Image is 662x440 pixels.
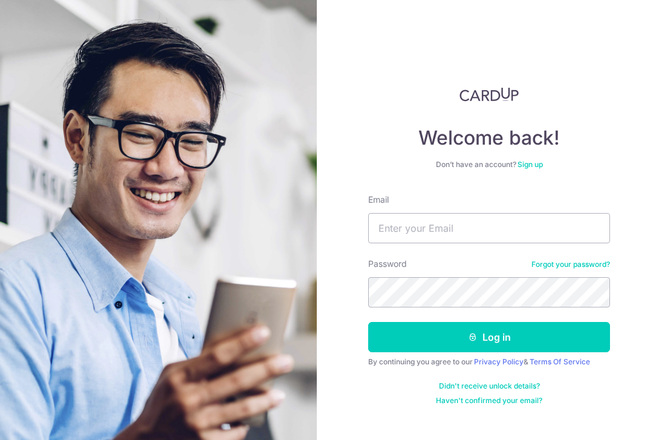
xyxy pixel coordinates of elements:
input: Enter your Email [368,213,610,243]
a: Terms Of Service [530,357,590,366]
label: Password [368,258,407,270]
div: Don’t have an account? [368,160,610,169]
a: Forgot your password? [531,260,610,269]
img: CardUp Logo [459,87,519,102]
a: Haven't confirmed your email? [436,396,542,406]
div: By continuing you agree to our & [368,357,610,367]
label: Email [368,194,389,206]
a: Sign up [518,160,543,169]
button: Log in [368,322,610,352]
a: Didn't receive unlock details? [439,381,540,391]
h4: Welcome back! [368,126,610,150]
a: Privacy Policy [474,357,524,366]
